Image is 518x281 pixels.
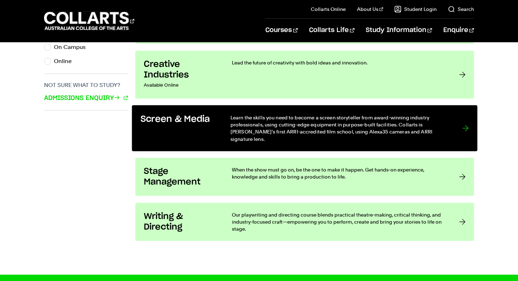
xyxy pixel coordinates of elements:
[265,19,297,42] a: Courses
[54,42,91,52] label: On Campus
[357,6,383,13] a: About Us
[135,203,474,241] a: Writing & Directing Our playwriting and directing course blends practical theatre-making, critica...
[366,19,432,42] a: Study Information
[144,166,218,187] h3: Stage Management
[44,81,128,89] h3: Not sure what to study?
[232,211,445,232] p: Our playwriting and directing course blends practical theatre-making, critical thinking, and indu...
[443,19,474,42] a: Enquire
[144,80,218,90] p: Available Online
[44,94,128,103] a: Admissions Enquiry
[232,166,445,180] p: When the show must go on, be the one to make it happen. Get hands-on experience, knowledge and sk...
[232,59,445,66] p: Lead the future of creativity with bold ideas and innovation.
[309,19,354,42] a: Collarts Life
[135,158,474,196] a: Stage Management When the show must go on, be the one to make it happen. Get hands-on experience,...
[144,59,218,80] h3: Creative Industries
[448,6,474,13] a: Search
[311,6,346,13] a: Collarts Online
[132,105,477,151] a: Screen & Media Learn the skills you need to become a screen storyteller from award-winning indust...
[394,6,437,13] a: Student Login
[44,11,134,31] div: Go to homepage
[54,56,77,66] label: Online
[135,51,474,99] a: Creative Industries Available Online Lead the future of creativity with bold ideas and innovation.
[141,114,216,125] h3: Screen & Media
[144,211,218,232] h3: Writing & Directing
[230,114,448,143] p: Learn the skills you need to become a screen storyteller from award-winning industry professional...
